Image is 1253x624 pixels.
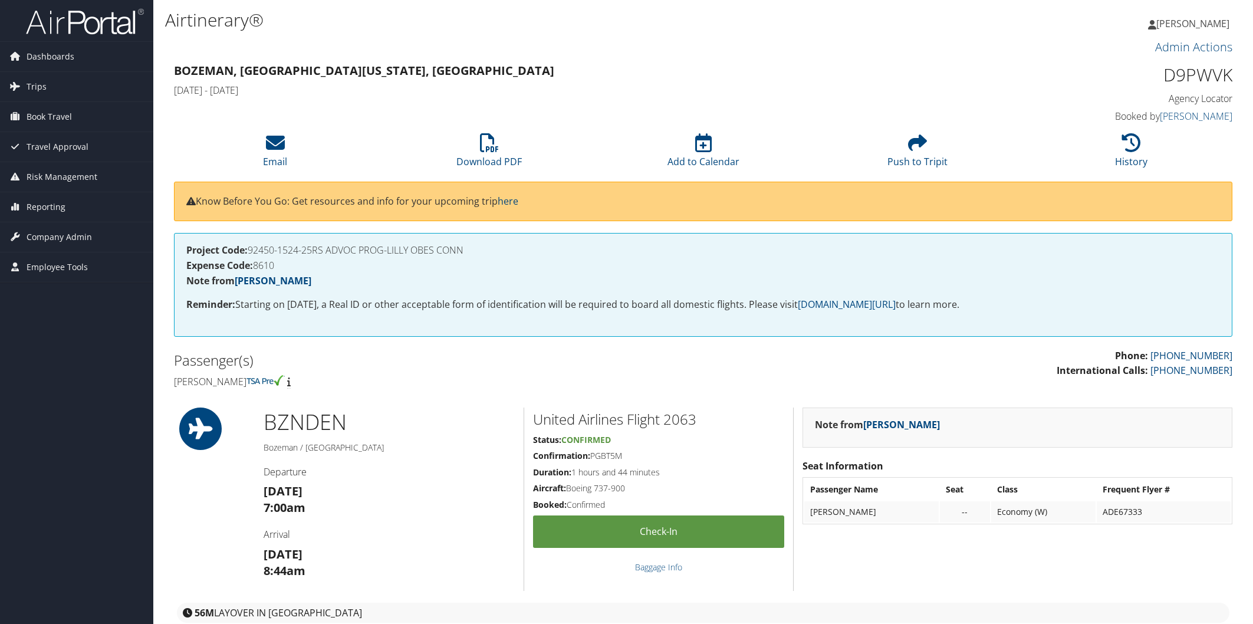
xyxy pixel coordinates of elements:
h5: PGBT5M [533,450,784,462]
strong: International Calls: [1057,364,1148,377]
h1: BZN DEN [264,408,515,437]
td: ADE67333 [1097,501,1231,523]
span: Reporting [27,192,65,222]
strong: Booked: [533,499,567,510]
a: [PERSON_NAME] [235,274,311,287]
a: [PHONE_NUMBER] [1150,349,1232,362]
a: History [1115,140,1147,168]
div: -- [946,507,984,517]
th: Frequent Flyer # [1097,479,1231,500]
a: [PERSON_NAME] [1160,110,1232,123]
a: [PERSON_NAME] [1148,6,1241,41]
span: Dashboards [27,42,74,71]
strong: Bozeman, [GEOGRAPHIC_DATA] [US_STATE], [GEOGRAPHIC_DATA] [174,63,554,78]
h2: Passenger(s) [174,350,695,370]
th: Seat [940,479,990,500]
span: Trips [27,72,47,101]
h4: 92450-1524-25RS ADVOC PROG-LILLY OBES CONN [186,245,1220,255]
strong: 7:00am [264,500,305,515]
h4: [DATE] - [DATE] [174,84,963,97]
strong: [DATE] [264,483,302,499]
th: Class [991,479,1096,500]
strong: Status: [533,434,561,445]
img: tsa-precheck.png [246,375,285,386]
a: here [498,195,518,208]
span: Confirmed [561,434,611,445]
span: Company Admin [27,222,92,252]
span: Book Travel [27,102,72,132]
p: Know Before You Go: Get resources and info for your upcoming trip [186,194,1220,209]
a: Email [263,140,287,168]
a: Add to Calendar [667,140,739,168]
p: Starting on [DATE], a Real ID or other acceptable form of identification will be required to boar... [186,297,1220,313]
a: Download PDF [456,140,522,168]
strong: Note from [815,418,940,431]
a: [PERSON_NAME] [863,418,940,431]
h4: Departure [264,465,515,478]
strong: Aircraft: [533,482,566,494]
h5: 1 hours and 44 minutes [533,467,784,478]
h5: Boeing 737-900 [533,482,784,494]
a: [PHONE_NUMBER] [1150,364,1232,377]
strong: Project Code: [186,244,248,257]
strong: Duration: [533,467,571,478]
span: Risk Management [27,162,97,192]
img: airportal-logo.png [26,8,144,35]
strong: Reminder: [186,298,235,311]
h4: Arrival [264,528,515,541]
strong: Note from [186,274,311,287]
h4: [PERSON_NAME] [174,375,695,388]
strong: [DATE] [264,546,302,562]
a: Push to Tripit [887,140,948,168]
h4: 8610 [186,261,1220,270]
span: [PERSON_NAME] [1156,17,1229,30]
a: Baggage Info [635,561,682,573]
a: [DOMAIN_NAME][URL] [798,298,896,311]
h4: Agency Locator [981,92,1232,105]
span: Travel Approval [27,132,88,162]
td: Economy (W) [991,501,1096,523]
th: Passenger Name [804,479,939,500]
a: Check-in [533,515,784,548]
strong: 56M [195,606,214,619]
div: layover in [GEOGRAPHIC_DATA] [177,603,1229,623]
strong: 8:44am [264,563,305,579]
h1: D9PWVK [981,63,1232,87]
strong: Phone: [1115,349,1148,362]
td: [PERSON_NAME] [804,501,939,523]
h4: Booked by [981,110,1232,123]
span: Employee Tools [27,252,88,282]
h5: Bozeman / [GEOGRAPHIC_DATA] [264,442,515,454]
strong: Confirmation: [533,450,590,461]
strong: Seat Information [803,459,883,472]
h1: Airtinerary® [165,8,883,32]
a: Admin Actions [1155,39,1232,55]
h5: Confirmed [533,499,784,511]
strong: Expense Code: [186,259,253,272]
h2: United Airlines Flight 2063 [533,409,784,429]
